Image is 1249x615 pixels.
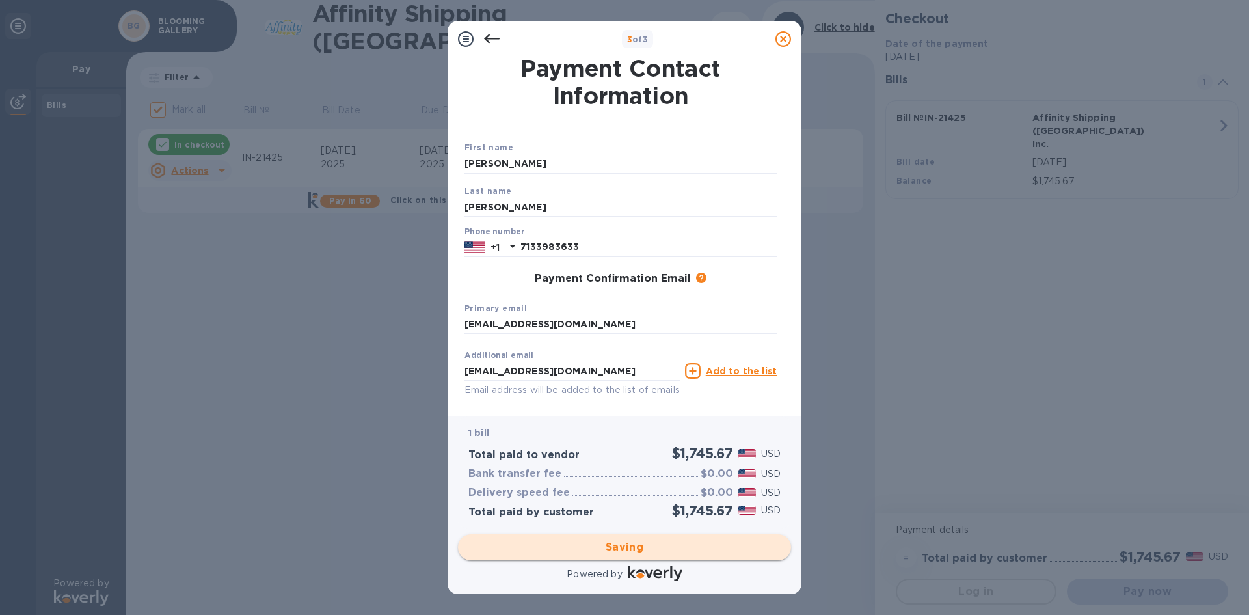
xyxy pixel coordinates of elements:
h3: Bank transfer fee [468,468,561,480]
label: Additional email [464,352,533,360]
p: Email address will be added to the list of emails [464,383,680,398]
b: Primary email [464,303,527,313]
u: Add to the list [706,366,777,376]
label: Phone number [464,228,524,236]
h3: Payment Confirmation Email [535,273,691,285]
h2: $1,745.67 [672,445,733,461]
img: USD [738,469,756,478]
p: USD [761,486,781,500]
p: USD [761,467,781,481]
p: USD [761,504,781,517]
b: First name [464,143,513,152]
h1: Payment Contact Information [464,55,777,109]
b: of 3 [627,34,649,44]
p: USD [761,447,781,461]
h3: $0.00 [701,487,733,499]
h3: Total paid to vendor [468,449,580,461]
span: 3 [627,34,632,44]
input: Enter additional email [464,361,680,381]
input: Enter your phone number [520,238,777,257]
input: Enter your primary name [464,315,777,335]
h3: Delivery speed fee [468,487,570,499]
h3: Total paid by customer [468,506,594,519]
img: USD [738,506,756,515]
input: Enter your first name [464,154,777,174]
b: Last name [464,186,512,196]
p: +1 [490,241,500,254]
h3: $0.00 [701,468,733,480]
img: USD [738,449,756,458]
b: 1 bill [468,428,489,438]
img: USD [738,488,756,497]
p: Powered by [567,567,622,581]
h2: $1,745.67 [672,502,733,519]
input: Enter your last name [464,197,777,217]
img: US [464,240,485,254]
img: Logo [628,566,682,581]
